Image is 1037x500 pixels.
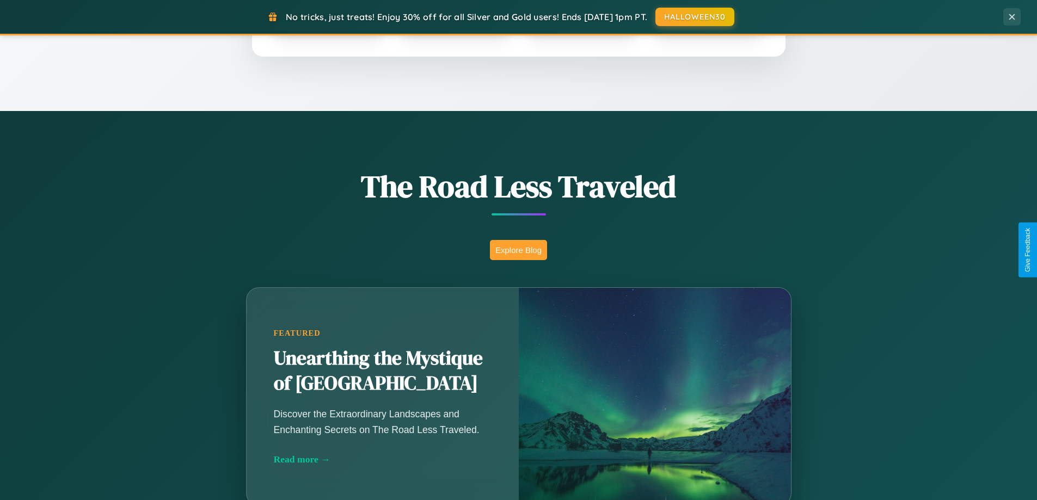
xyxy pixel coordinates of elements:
[274,329,492,338] div: Featured
[655,8,734,26] button: HALLOWEEN30
[274,454,492,465] div: Read more →
[274,346,492,396] h2: Unearthing the Mystique of [GEOGRAPHIC_DATA]
[490,240,547,260] button: Explore Blog
[286,11,647,22] span: No tricks, just treats! Enjoy 30% off for all Silver and Gold users! Ends [DATE] 1pm PT.
[274,406,492,437] p: Discover the Extraordinary Landscapes and Enchanting Secrets on The Road Less Traveled.
[1024,228,1032,272] div: Give Feedback
[192,165,845,207] h1: The Road Less Traveled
